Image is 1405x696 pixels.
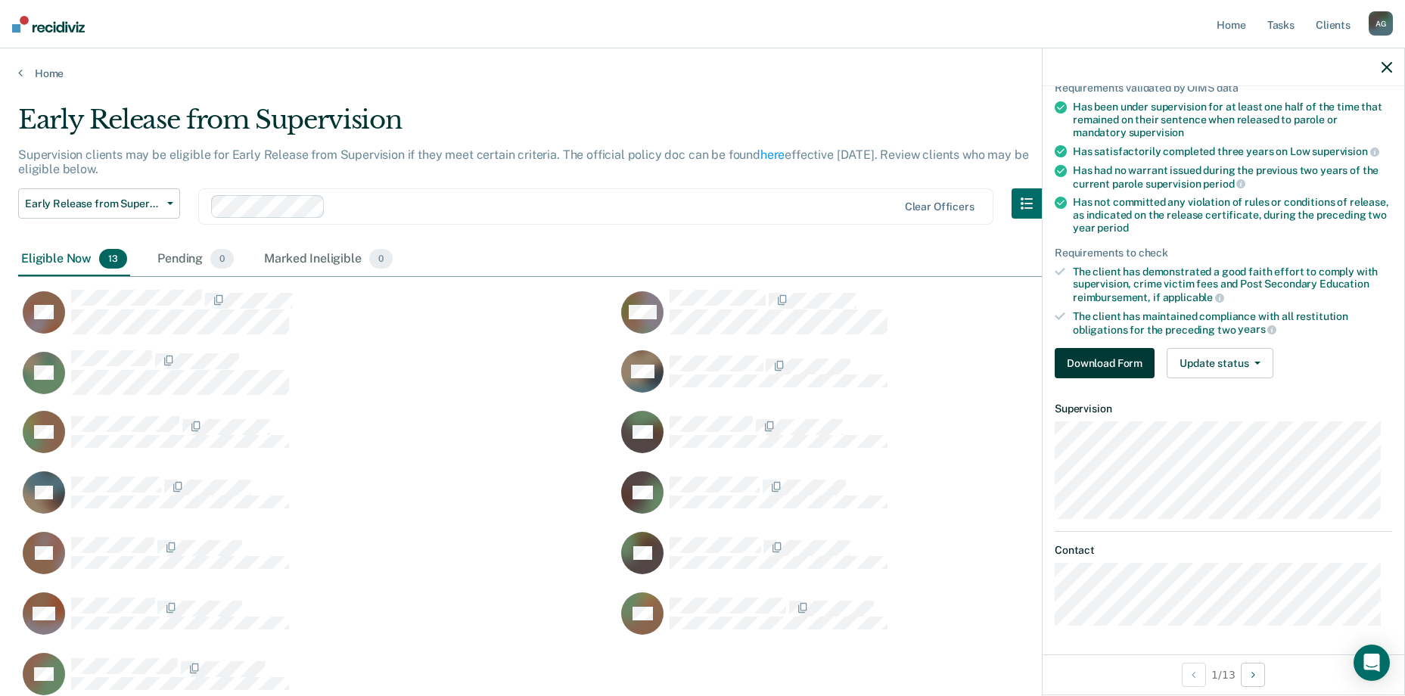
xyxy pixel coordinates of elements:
div: Eligible Now [18,243,130,276]
div: Clear officers [905,200,974,213]
div: Has had no warrant issued during the previous two years of the current parole supervision [1073,164,1392,190]
div: Has satisfactorily completed three years on Low [1073,144,1392,158]
span: years [1238,323,1276,335]
span: Early Release from Supervision [25,197,161,210]
img: Recidiviz [12,16,85,33]
a: Navigate to form link [1055,348,1161,378]
div: CaseloadOpportunityCell-05572518 [18,531,617,592]
div: CaseloadOpportunityCell-03912887 [617,350,1215,410]
div: Requirements validated by OIMS data [1055,82,1392,95]
span: period [1097,222,1128,234]
div: CaseloadOpportunityCell-05473363 [18,471,617,531]
dt: Contact [1055,544,1392,557]
div: Early Release from Supervision [18,104,1072,148]
div: CaseloadOpportunityCell-04400194 [18,592,617,652]
div: CaseloadOpportunityCell-03606968 [617,289,1215,350]
span: 0 [210,249,234,269]
div: A G [1369,11,1393,36]
button: Next Opportunity [1241,663,1265,687]
div: CaseloadOpportunityCell-04233439 [18,289,617,350]
div: CaseloadOpportunityCell-03784460 [617,410,1215,471]
div: CaseloadOpportunityCell-07879844 [617,531,1215,592]
dt: Supervision [1055,402,1392,415]
div: CaseloadOpportunityCell-06128340 [617,592,1215,652]
button: Previous Opportunity [1182,663,1206,687]
button: Download Form [1055,348,1155,378]
span: 0 [369,249,393,269]
div: 1 / 13 [1043,654,1404,694]
button: Update status [1167,348,1273,378]
a: here [760,148,785,162]
span: applicable [1163,291,1224,303]
div: Pending [154,243,237,276]
span: supervision [1129,126,1184,138]
div: CaseloadOpportunityCell-06254966 [18,410,617,471]
div: The client has demonstrated a good faith effort to comply with supervision, crime victim fees and... [1073,266,1392,304]
div: Has been under supervision for at least one half of the time that remained on their sentence when... [1073,101,1392,138]
div: Requirements to check [1055,247,1392,259]
span: supervision [1312,145,1379,157]
a: Home [18,67,1387,80]
span: period [1203,178,1245,190]
div: CaseloadOpportunityCell-05012657 [18,350,617,410]
div: Has not committed any violation of rules or conditions of release, as indicated on the release ce... [1073,196,1392,234]
div: CaseloadOpportunityCell-02771004 [617,471,1215,531]
div: Open Intercom Messenger [1354,645,1390,681]
p: Supervision clients may be eligible for Early Release from Supervision if they meet certain crite... [18,148,1028,176]
div: The client has maintained compliance with all restitution obligations for the preceding two [1073,310,1392,336]
span: 13 [99,249,127,269]
div: Marked Ineligible [261,243,396,276]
